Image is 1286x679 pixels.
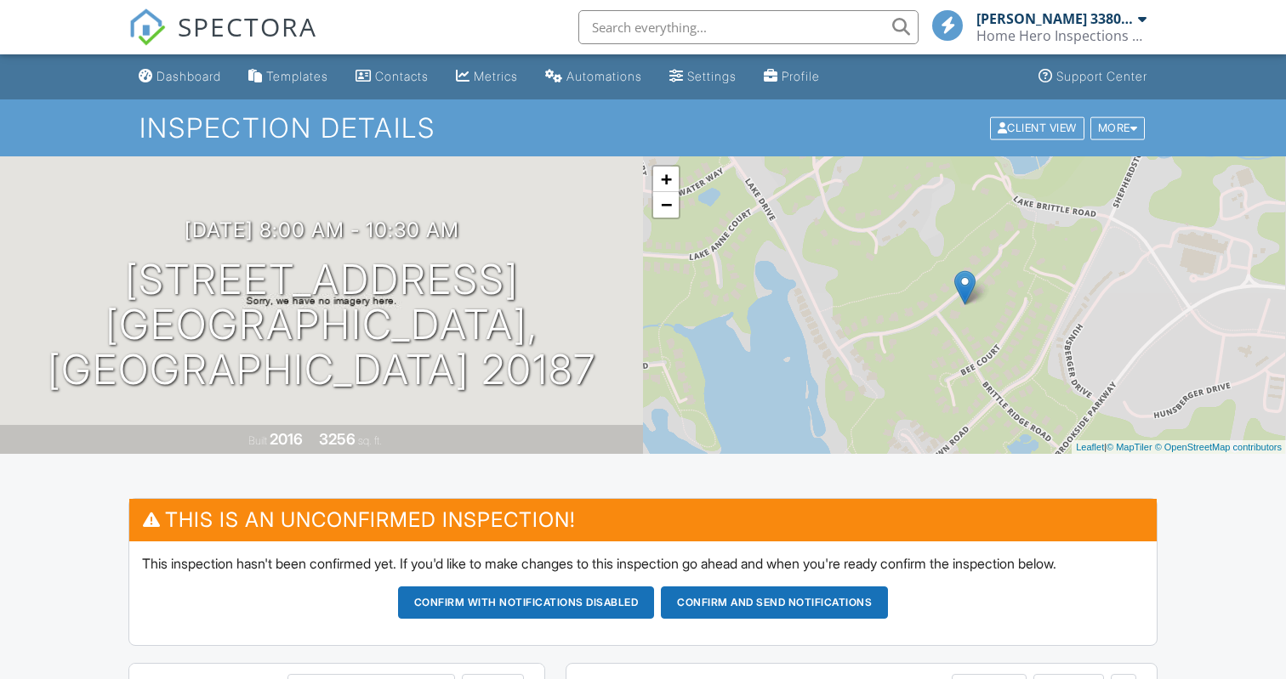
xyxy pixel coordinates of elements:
[474,69,518,83] div: Metrics
[988,121,1089,133] a: Client View
[538,61,649,93] a: Automations (Basic)
[449,61,525,93] a: Metrics
[1155,442,1282,452] a: © OpenStreetMap contributors
[1072,440,1286,455] div: |
[578,10,919,44] input: Search everything...
[132,61,228,93] a: Dashboard
[128,8,166,46] img: The Best Home Inspection Software - Spectora
[27,257,616,392] h1: [STREET_ADDRESS] [GEOGRAPHIC_DATA], [GEOGRAPHIC_DATA] 20187
[782,69,820,83] div: Profile
[990,116,1084,139] div: Client View
[976,27,1147,44] div: Home Hero Inspections LLC - VA LIC. 3380001253
[248,434,267,447] span: Built
[185,218,459,241] h3: [DATE] 8:00 am - 10:30 am
[156,69,221,83] div: Dashboard
[128,23,317,59] a: SPECTORA
[358,434,382,447] span: sq. ft.
[653,192,679,218] a: Zoom out
[1107,442,1152,452] a: © MapTiler
[1056,69,1147,83] div: Support Center
[566,69,642,83] div: Automations
[139,113,1147,143] h1: Inspection Details
[398,586,655,619] button: Confirm with notifications disabled
[129,499,1157,540] h3: This is an Unconfirmed Inspection!
[178,8,317,44] span: SPECTORA
[687,69,737,83] div: Settings
[653,167,679,192] a: Zoom in
[757,61,827,93] a: Company Profile
[270,430,303,448] div: 2016
[319,430,356,448] div: 3256
[375,69,429,83] div: Contacts
[1090,116,1146,139] div: More
[142,554,1144,573] p: This inspection hasn't been confirmed yet. If you'd like to make changes to this inspection go ah...
[663,61,743,93] a: Settings
[661,586,888,619] button: Confirm and send notifications
[266,69,328,83] div: Templates
[1076,442,1104,452] a: Leaflet
[1032,61,1154,93] a: Support Center
[976,10,1134,27] div: [PERSON_NAME] 3380001253
[242,61,335,93] a: Templates
[349,61,435,93] a: Contacts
